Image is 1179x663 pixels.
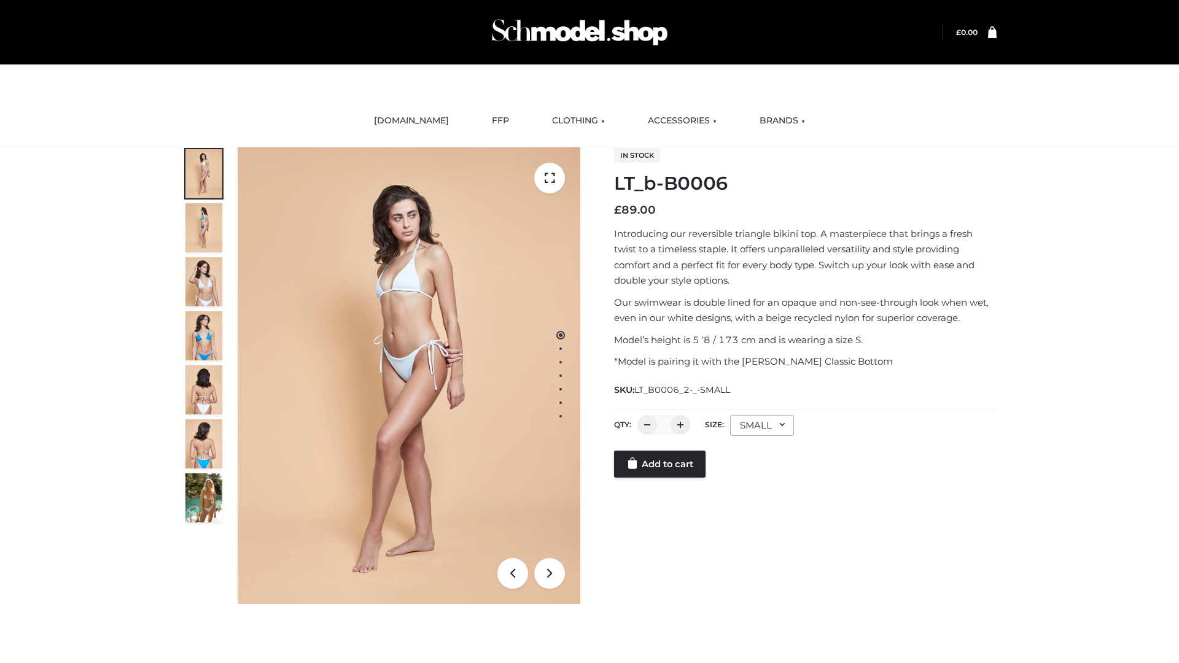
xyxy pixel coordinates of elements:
span: £ [956,28,961,37]
a: £0.00 [956,28,978,37]
p: Model’s height is 5 ‘8 / 173 cm and is wearing a size S. [614,332,997,348]
img: Schmodel Admin 964 [488,8,672,56]
bdi: 89.00 [614,203,656,217]
img: ArielClassicBikiniTop_CloudNine_AzureSky_OW114ECO_2-scaled.jpg [185,203,222,252]
img: ArielClassicBikiniTop_CloudNine_AzureSky_OW114ECO_8-scaled.jpg [185,419,222,468]
label: QTY: [614,420,631,429]
span: LT_B0006_2-_-SMALL [634,384,730,395]
img: ArielClassicBikiniTop_CloudNine_AzureSky_OW114ECO_1 [238,147,580,604]
a: Add to cart [614,451,706,478]
p: Our swimwear is double lined for an opaque and non-see-through look when wet, even in our white d... [614,295,997,326]
label: Size: [705,420,724,429]
span: SKU: [614,382,731,397]
bdi: 0.00 [956,28,978,37]
div: SMALL [730,415,794,436]
p: Introducing our reversible triangle bikini top. A masterpiece that brings a fresh twist to a time... [614,226,997,289]
a: FFP [483,107,518,134]
img: Arieltop_CloudNine_AzureSky2.jpg [185,473,222,522]
span: In stock [614,148,660,163]
a: BRANDS [750,107,814,134]
h1: LT_b-B0006 [614,173,997,195]
img: ArielClassicBikiniTop_CloudNine_AzureSky_OW114ECO_1-scaled.jpg [185,149,222,198]
img: ArielClassicBikiniTop_CloudNine_AzureSky_OW114ECO_3-scaled.jpg [185,257,222,306]
img: ArielClassicBikiniTop_CloudNine_AzureSky_OW114ECO_4-scaled.jpg [185,311,222,360]
a: ACCESSORIES [639,107,726,134]
span: £ [614,203,621,217]
p: *Model is pairing it with the [PERSON_NAME] Classic Bottom [614,354,997,370]
a: [DOMAIN_NAME] [365,107,458,134]
a: CLOTHING [543,107,614,134]
img: ArielClassicBikiniTop_CloudNine_AzureSky_OW114ECO_7-scaled.jpg [185,365,222,414]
